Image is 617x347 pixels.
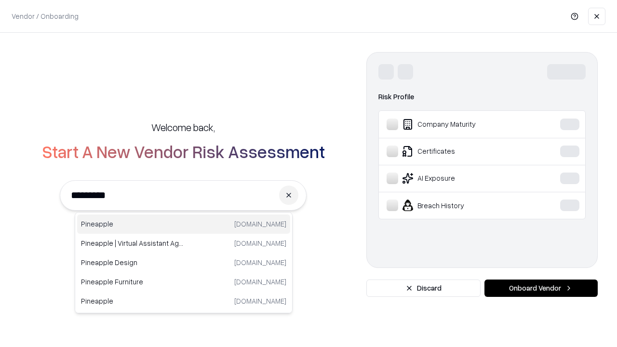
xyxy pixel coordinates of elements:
[81,296,184,306] p: Pineapple
[151,120,215,134] h5: Welcome back,
[387,200,531,211] div: Breach History
[484,280,598,297] button: Onboard Vendor
[378,91,586,103] div: Risk Profile
[81,277,184,287] p: Pineapple Furniture
[387,173,531,184] div: AI Exposure
[234,257,286,267] p: [DOMAIN_NAME]
[366,280,481,297] button: Discard
[234,219,286,229] p: [DOMAIN_NAME]
[81,219,184,229] p: Pineapple
[234,296,286,306] p: [DOMAIN_NAME]
[81,257,184,267] p: Pineapple Design
[234,277,286,287] p: [DOMAIN_NAME]
[12,11,79,21] p: Vendor / Onboarding
[234,238,286,248] p: [DOMAIN_NAME]
[42,142,325,161] h2: Start A New Vendor Risk Assessment
[75,212,293,313] div: Suggestions
[387,119,531,130] div: Company Maturity
[81,238,184,248] p: Pineapple | Virtual Assistant Agency
[387,146,531,157] div: Certificates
